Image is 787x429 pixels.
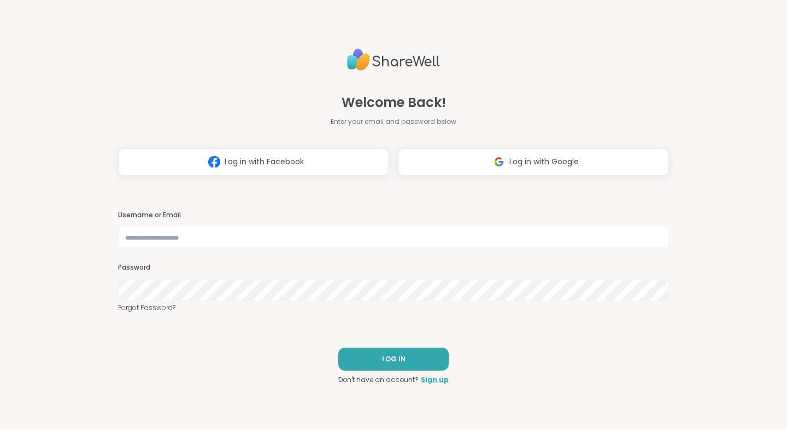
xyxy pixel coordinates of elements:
a: Forgot Password? [118,303,669,313]
span: Log in with Facebook [225,156,304,168]
img: ShareWell Logomark [204,152,225,172]
span: Welcome Back! [342,93,446,112]
span: Don't have an account? [338,375,419,385]
span: Enter your email and password below [331,117,456,127]
button: Log in with Facebook [118,148,389,176]
span: Log in with Google [509,156,579,168]
h3: Password [118,263,669,272]
a: Sign up [421,375,449,385]
button: LOG IN [338,348,449,371]
button: Log in with Google [398,148,669,176]
h3: Username or Email [118,211,669,220]
span: LOG IN [382,354,406,364]
img: ShareWell Logo [347,44,440,75]
img: ShareWell Logomark [489,152,509,172]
